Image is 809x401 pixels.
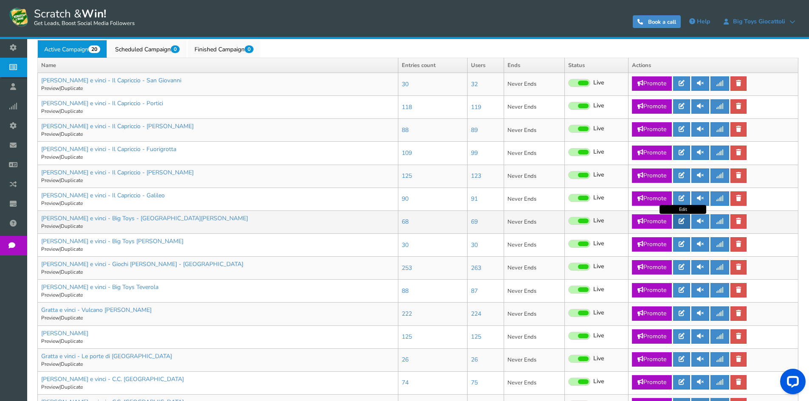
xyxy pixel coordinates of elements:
td: Never Ends [504,142,564,165]
td: Never Ends [504,303,564,325]
a: Preview [41,200,59,207]
td: Never Ends [504,96,564,119]
td: Never Ends [504,280,564,303]
a: Promote [632,76,672,91]
a: Duplicate [61,292,83,298]
p: | [41,154,395,161]
span: Scratch & [30,6,135,28]
a: Gratta e vinci - Le porte di [GEOGRAPHIC_DATA] [41,352,172,360]
a: Scheduled Campaign [108,40,186,58]
a: Promote [632,329,672,344]
a: 119 [471,103,481,111]
a: Preview [41,177,59,184]
a: 222 [402,310,412,318]
th: Name [38,58,398,73]
a: 30 [402,241,409,249]
div: Edit [660,205,706,214]
th: Ends [504,58,564,73]
td: Never Ends [504,165,564,188]
a: Duplicate [61,384,83,390]
a: Promote [632,306,672,321]
a: 87 [471,287,478,295]
small: Get Leads, Boost Social Media Followers [34,20,135,27]
p: | [41,108,395,115]
p: | [41,384,395,391]
a: Promote [632,191,672,206]
a: Preview [41,269,59,275]
td: Never Ends [504,119,564,142]
a: [PERSON_NAME] e vinci - Big Toys - [GEOGRAPHIC_DATA][PERSON_NAME] [41,214,248,222]
p: | [41,131,395,138]
span: Live [593,240,604,248]
a: 99 [471,149,478,157]
a: Promote [632,99,672,114]
a: 88 [402,126,409,134]
img: Scratch and Win [8,6,30,28]
a: Book a call [633,15,681,28]
span: Live [593,378,604,386]
a: Preview [41,85,59,92]
a: Promote [632,283,672,297]
span: Live [593,171,604,179]
a: Duplicate [61,269,83,275]
span: Live [593,217,604,225]
p: | [41,223,395,230]
span: Help [697,17,710,25]
a: 253 [402,264,412,272]
a: 74 [402,379,409,387]
span: 0 [245,45,254,53]
p: | [41,85,395,92]
a: [PERSON_NAME] e vinci - Il Capriccio - [PERSON_NAME] [41,168,194,177]
a: Gratta e vinci - Vulcano [PERSON_NAME] [41,306,152,314]
span: Live [593,355,604,363]
th: Entries count [398,58,467,73]
p: | [41,200,395,207]
a: Active Campaign [37,40,107,58]
a: Preview [41,246,59,252]
a: Preview [41,314,59,321]
a: Finished Campaign [188,40,260,58]
a: Duplicate [61,361,83,367]
a: Preview [41,338,59,345]
span: Live [593,102,604,110]
a: 123 [471,172,481,180]
a: [PERSON_NAME] e vinci - Il Capriccio - Portici [41,99,163,107]
a: 88 [402,287,409,295]
a: Scratch &Win! Get Leads, Boost Social Media Followers [8,6,135,28]
a: 118 [402,103,412,111]
a: [PERSON_NAME] e vinci - Giochi [PERSON_NAME] - [GEOGRAPHIC_DATA] [41,260,243,268]
a: 109 [402,149,412,157]
th: Users [467,58,504,73]
a: Duplicate [61,223,83,230]
a: [PERSON_NAME] e vinci - Il Capriccio - Galileo [41,191,165,199]
a: Promote [632,237,672,252]
span: Live [593,194,604,202]
a: 75 [471,379,478,387]
iframe: LiveChat chat widget [773,365,809,401]
a: Duplicate [61,177,83,184]
a: Duplicate [61,154,83,160]
span: Book a call [648,18,676,26]
a: [PERSON_NAME] e vinci - C.C. [GEOGRAPHIC_DATA] [41,375,184,383]
td: Never Ends [504,210,564,233]
a: Duplicate [61,200,83,207]
span: Live [593,332,604,340]
a: Promote [632,122,672,137]
p: | [41,246,395,253]
a: Promote [632,260,672,275]
td: Never Ends [504,234,564,257]
span: Live [593,79,604,87]
a: [PERSON_NAME] e vinci - Il Capriccio - Fuorigrotta [41,145,176,153]
a: Preview [41,108,59,115]
span: Live [593,309,604,317]
p: | [41,177,395,184]
a: Promote [632,375,672,390]
a: Duplicate [61,85,83,92]
a: Preview [41,384,59,390]
a: 26 [402,356,409,364]
a: Preview [41,223,59,230]
span: Live [593,263,604,271]
a: Promote [632,214,672,229]
td: Never Ends [504,73,564,96]
a: [PERSON_NAME] e vinci - Il Capriccio - San Giovanni [41,76,181,84]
